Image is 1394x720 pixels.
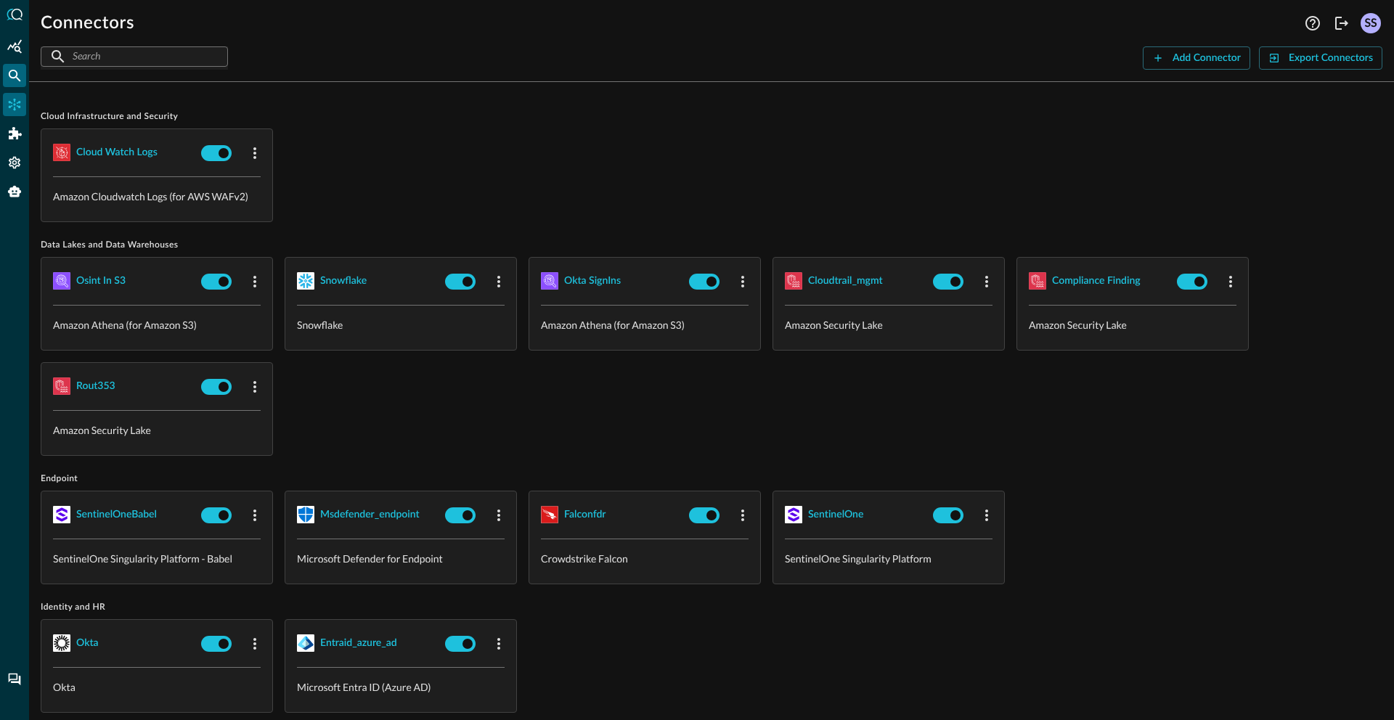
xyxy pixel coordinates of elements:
[76,144,158,162] div: cloud watch logs
[53,272,70,290] img: AWSAthena.svg
[808,506,863,524] div: sentinelOne
[1330,12,1353,35] button: Logout
[1029,317,1236,332] p: Amazon Security Lake
[73,43,195,70] input: Search
[297,506,314,523] img: MicrosoftDefenderForEndpoint.svg
[808,272,883,290] div: cloudtrail_mgmt
[541,272,558,290] img: AWSAthena.svg
[41,12,134,35] h1: Connectors
[53,506,70,523] img: SentinelOne.svg
[1143,46,1250,70] button: Add Connector
[76,377,115,396] div: rout353
[785,506,802,523] img: SentinelOne.svg
[1052,269,1141,292] button: compliance finding
[320,503,420,526] button: msdefender_endpoint
[76,503,157,526] button: SentinelOneBabel
[76,375,115,398] button: rout353
[564,269,621,292] button: Okta signIns
[808,269,883,292] button: cloudtrail_mgmt
[3,668,26,691] div: Chat
[76,634,99,652] div: okta
[785,272,802,290] img: AWSSecurityLake.svg
[53,679,261,695] p: Okta
[1173,49,1241,67] div: Add Connector
[297,272,314,290] img: Snowflake.svg
[76,141,158,164] button: cloud watch logs
[53,189,261,204] p: Amazon Cloudwatch Logs (for AWS WAFv2)
[41,473,1382,485] span: Endpoint
[53,144,70,161] img: AWSCloudWatchLogs.svg
[785,317,992,332] p: Amazon Security Lake
[297,679,505,695] p: Microsoft Entra ID (Azure AD)
[4,122,27,145] div: Addons
[541,506,558,523] img: CrowdStrikeFalcon.svg
[1361,13,1381,33] div: SS
[320,631,397,655] button: entraid_azure_ad
[3,180,26,203] div: Query Agent
[320,506,420,524] div: msdefender_endpoint
[564,272,621,290] div: Okta signIns
[53,317,261,332] p: Amazon Athena (for Amazon S3)
[808,503,863,526] button: sentinelOne
[320,634,397,652] div: entraid_azure_ad
[76,506,157,524] div: SentinelOneBabel
[3,35,26,58] div: Summary Insights
[1052,272,1141,290] div: compliance finding
[1289,49,1373,67] div: Export Connectors
[320,272,367,290] div: snowflake
[41,111,1382,123] span: Cloud Infrastructure and Security
[53,551,261,566] p: SentinelOne Singularity Platform - Babel
[1259,46,1382,70] button: Export Connectors
[76,272,126,290] div: osint in s3
[297,634,314,652] img: MicrosoftEntra.svg
[3,151,26,174] div: Settings
[564,506,606,524] div: falconfdr
[53,634,70,652] img: Okta.svg
[541,317,749,332] p: Amazon Athena (for Amazon S3)
[41,240,1382,251] span: Data Lakes and Data Warehouses
[53,422,261,438] p: Amazon Security Lake
[76,269,126,292] button: osint in s3
[297,551,505,566] p: Microsoft Defender for Endpoint
[76,631,99,655] button: okta
[785,551,992,566] p: SentinelOne Singularity Platform
[1301,12,1324,35] button: Help
[541,551,749,566] p: Crowdstrike Falcon
[53,377,70,395] img: AWSSecurityLake.svg
[564,503,606,526] button: falconfdr
[41,602,1382,613] span: Identity and HR
[1029,272,1046,290] img: AWSSecurityLake.svg
[3,93,26,116] div: Connectors
[3,64,26,87] div: Federated Search
[297,317,505,332] p: Snowflake
[320,269,367,292] button: snowflake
